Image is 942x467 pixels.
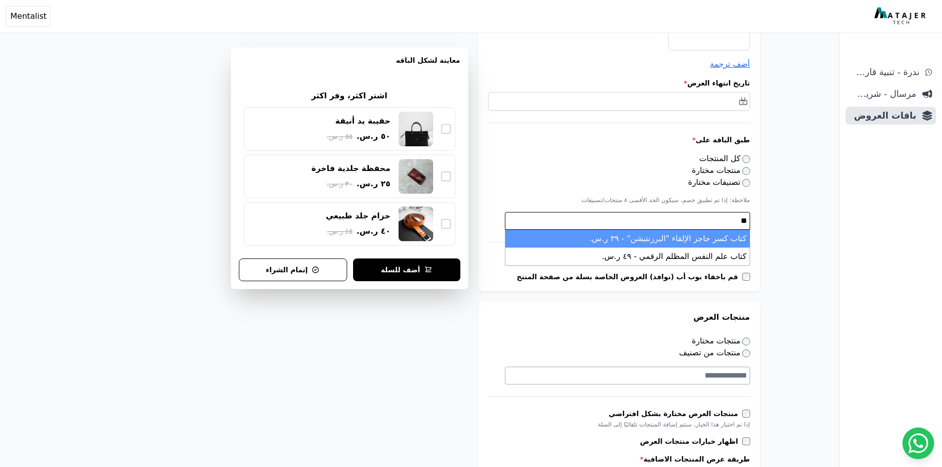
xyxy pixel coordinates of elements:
[742,155,750,163] input: كل المنتجات
[353,258,460,281] button: أضف للسلة
[357,178,391,190] span: ٢٥ ر.س.
[505,248,750,265] li: كتاب علم النفس المظلم الرقمي - ٤٩ ر.س.
[699,154,750,163] label: كل المنتجات
[399,159,433,194] img: محفظة جلدية فاخرة
[505,230,750,248] li: كتاب كسر حاجز الإلقاء "البرزنتيشن" - ۳٩ ر.س.
[688,177,750,187] label: تصنيفات مختارة
[742,167,750,175] input: منتجات مختارة
[327,179,353,189] span: ٣٠ ر.س.
[679,348,750,357] label: منتجات من تصنيف
[357,130,391,142] span: ٥٠ ر.س.
[517,272,742,282] label: قم باخفاء بوب أب (نوافذ) العروض الخاصة بسلة من صفحة المنتج
[488,421,750,428] div: إذا تم اختيار هذا الخيار، ستتم إضافة المنتجات تلقائيًا إلى السلة
[399,207,433,241] img: حزام جلد طبيعي
[239,55,460,77] h3: معاينة لشكل الباقه
[742,349,750,357] input: منتجات من تصنيف
[874,7,928,25] img: MatajerTech Logo
[850,65,919,79] span: ندرة - تنبية قارب علي النفاذ
[742,179,750,187] input: تصنيفات مختارة
[326,211,391,221] div: حزام جلد طبيعي
[327,226,353,237] span: ٤٥ ر.س.
[850,87,916,101] span: مرسال - شريط دعاية
[710,58,750,70] button: أضف ترجمة
[488,135,750,145] label: طبق الباقة على
[609,409,742,419] label: منتجات العرض مختارة بشكل افتراضي
[850,109,916,123] span: باقات العروض
[239,258,347,281] button: إتمام الشراء
[692,166,750,175] label: منتجات مختارة
[742,338,750,345] input: منتجات مختارة
[505,215,747,227] textarea: Search
[710,59,750,69] span: أضف ترجمة
[488,454,750,464] label: طريقة عرض المنتجات الاضافية
[640,436,742,446] label: اظهار خيارات منتجات العرض
[10,10,46,22] span: Mentalist
[505,370,747,382] textarea: Search
[488,311,750,323] h3: منتجات العرض
[399,112,433,146] img: حقيبة يد أنيقة
[692,336,750,345] label: منتجات مختارة
[335,116,390,127] div: حقيبة يد أنيقة
[6,6,51,27] button: Mentalist
[312,90,387,102] h2: اشتر اكثر، وفر اكثر
[312,163,391,174] div: محفظة جلدية فاخرة
[488,78,750,88] label: تاريخ انتهاء العرض
[327,131,353,142] span: ٥٥ ر.س.
[357,225,391,237] span: ٤٠ ر.س.
[488,196,750,204] p: ملاحظة: إذا تم تطبيق خصم، سيكون الحد الأقصى ٨ منتجات/تصنيفات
